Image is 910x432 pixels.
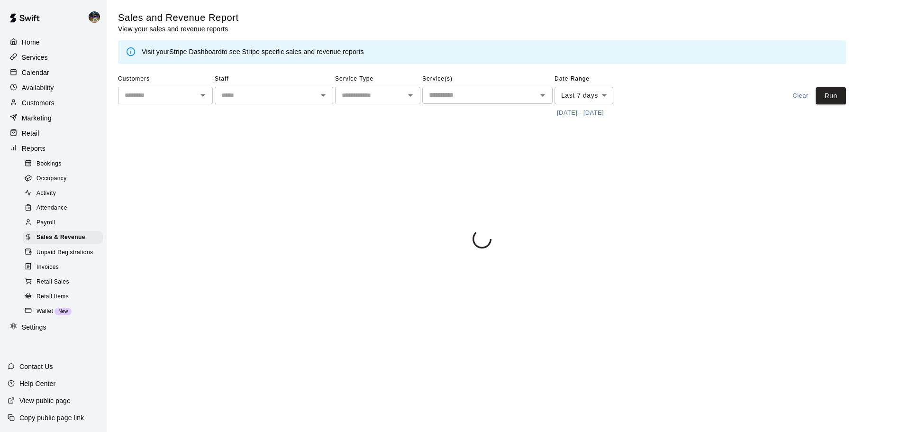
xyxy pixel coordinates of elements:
div: WalletNew [23,305,103,318]
a: Marketing [8,111,99,125]
span: Retail Items [36,292,69,302]
a: Services [8,50,99,64]
a: WalletNew [23,304,107,319]
p: Help Center [19,379,55,388]
span: Customers [118,72,213,87]
a: Payroll [23,216,107,230]
span: Unpaid Registrations [36,248,93,257]
p: Contact Us [19,362,53,371]
span: Occupancy [36,174,67,184]
div: Retail Items [23,290,103,303]
div: Unpaid Registrations [23,246,103,259]
a: Calendar [8,65,99,80]
div: Nolan Gilbert [87,8,107,27]
div: Retail Sales [23,276,103,289]
p: Customers [22,98,55,108]
div: Payroll [23,216,103,230]
div: Bookings [23,157,103,171]
a: Home [8,35,99,49]
a: Bookings [23,156,107,171]
span: Wallet [36,307,53,316]
button: Open [317,89,330,102]
a: Retail Sales [23,275,107,289]
p: View your sales and revenue reports [118,24,239,34]
p: Calendar [22,68,49,77]
a: Customers [8,96,99,110]
p: Availability [22,83,54,92]
p: Marketing [22,113,52,123]
a: Attendance [23,201,107,216]
p: Retail [22,129,39,138]
div: Last 7 days [555,87,613,104]
span: Service Type [335,72,420,87]
p: Copy public page link [19,413,84,423]
a: Retail [8,126,99,140]
a: Invoices [23,260,107,275]
span: Activity [36,189,56,198]
span: Sales & Revenue [36,233,85,242]
h5: Sales and Revenue Report [118,11,239,24]
button: Clear [785,87,816,105]
span: Retail Sales [36,277,69,287]
a: Reports [8,141,99,156]
a: Occupancy [23,171,107,186]
span: New [55,309,72,314]
button: Run [816,87,846,105]
div: Attendance [23,202,103,215]
a: Stripe Dashboard [169,48,222,55]
span: Invoices [36,263,59,272]
p: Services [22,53,48,62]
div: Occupancy [23,172,103,185]
span: Date Range [555,72,637,87]
button: [DATE] - [DATE] [555,106,606,120]
span: Payroll [36,218,55,228]
span: Bookings [36,159,62,169]
img: Nolan Gilbert [89,11,100,23]
a: Retail Items [23,289,107,304]
button: Open [196,89,209,102]
a: Sales & Revenue [23,230,107,245]
p: Home [22,37,40,47]
div: Invoices [23,261,103,274]
span: Attendance [36,203,67,213]
div: Sales & Revenue [23,231,103,244]
p: View public page [19,396,71,405]
a: Activity [23,186,107,201]
a: Availability [8,81,99,95]
button: Open [404,89,417,102]
a: Settings [8,320,99,334]
span: Service(s) [422,72,553,87]
p: Settings [22,322,46,332]
a: Unpaid Registrations [23,245,107,260]
button: Open [536,89,549,102]
span: Staff [215,72,333,87]
div: Activity [23,187,103,200]
p: Reports [22,144,45,153]
div: Visit your to see Stripe specific sales and revenue reports [142,47,364,57]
